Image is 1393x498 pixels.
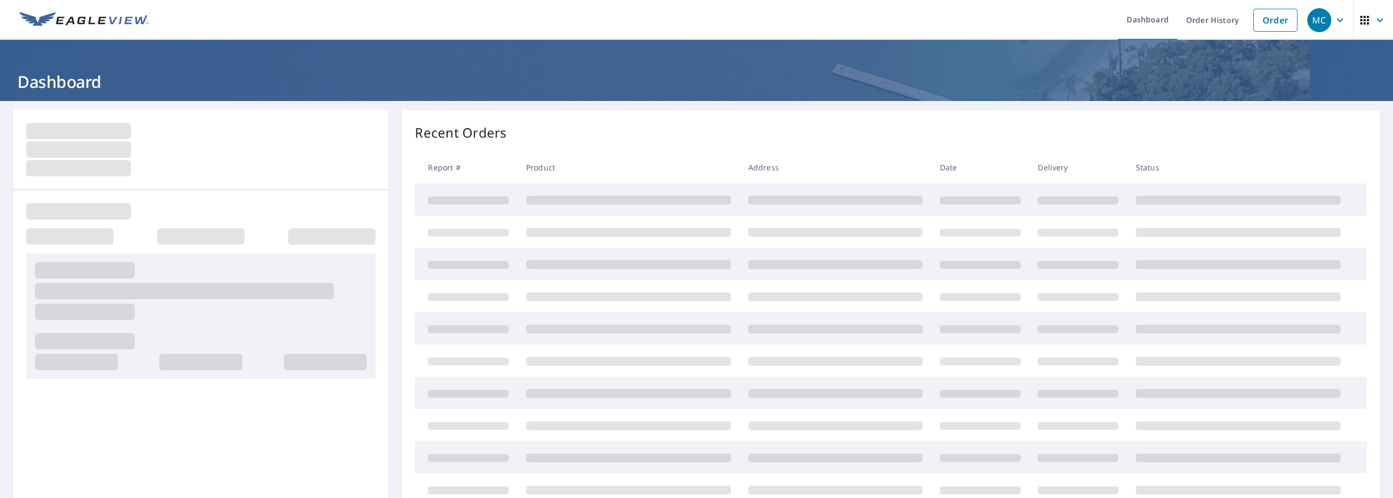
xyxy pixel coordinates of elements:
[1307,8,1331,32] div: MC
[740,151,931,183] th: Address
[20,12,148,28] img: EV Logo
[931,151,1029,183] th: Date
[415,123,507,143] p: Recent Orders
[517,151,740,183] th: Product
[415,151,517,183] th: Report #
[1127,151,1349,183] th: Status
[1029,151,1127,183] th: Delivery
[13,70,1380,93] h1: Dashboard
[1253,9,1297,32] a: Order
